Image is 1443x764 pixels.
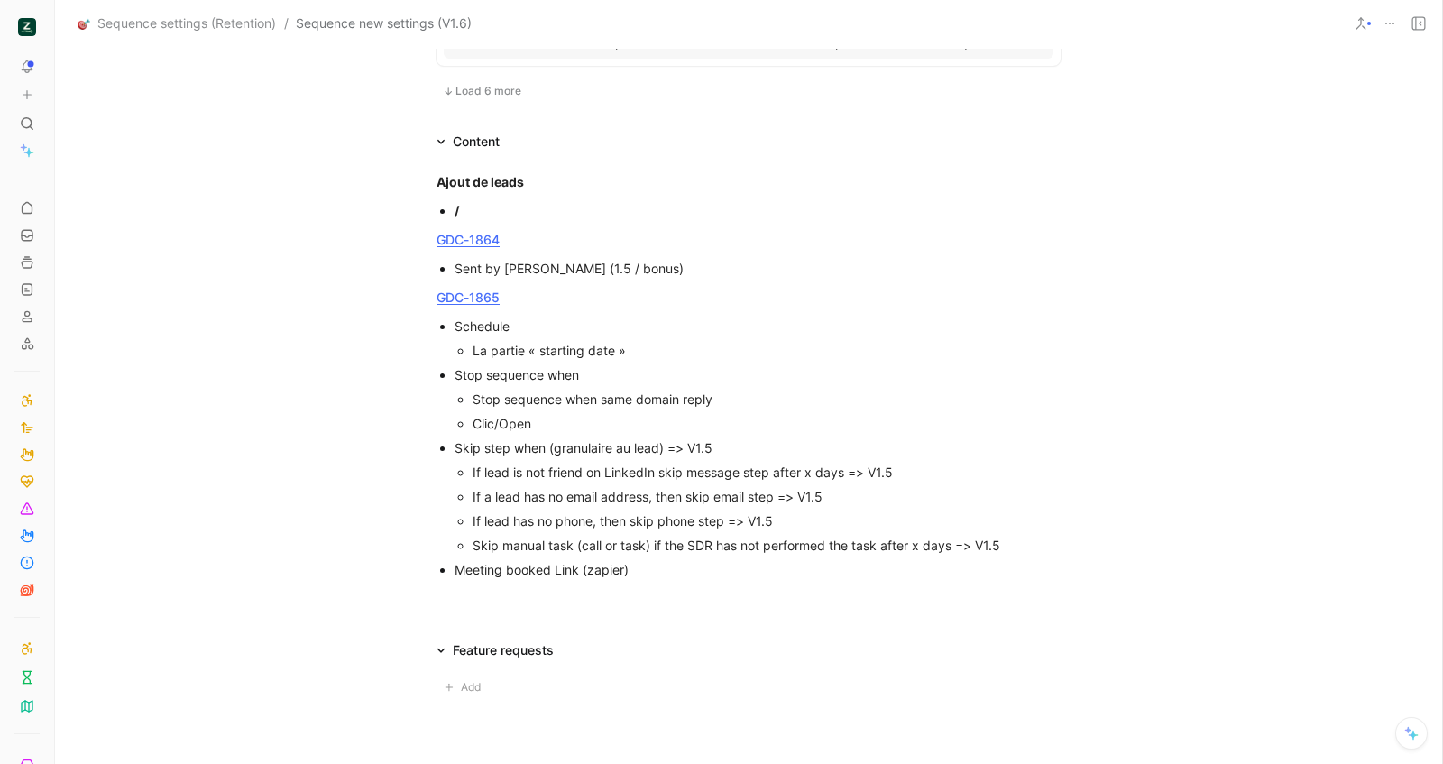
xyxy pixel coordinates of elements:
button: Load 6 more [437,80,528,102]
div: Sent by [PERSON_NAME] (1.5 / bonus) [455,259,1061,278]
div: La partie « starting date » [473,341,1061,360]
a: GDC-1864 [437,232,500,247]
span: Sequence new settings (V1.6) [296,13,472,34]
span: Sequence settings (Retention) [97,13,276,34]
span: / [284,13,289,34]
div: If lead is not friend on LinkedIn skip message step after x days => V1.5 [473,463,1061,482]
div: Feature requests [429,640,561,661]
a: GDC-1865 [437,290,500,305]
div: Skip manual task (call or task) if the SDR has not performed the task after x days => V1.5 [473,536,1061,555]
div: Stop sequence when same domain reply [473,390,1061,409]
button: 🎯Sequence settings (Retention) [73,13,280,34]
strong: Ajout de leads [437,174,524,189]
div: Stop sequence when [455,365,1061,384]
div: Meeting booked Link (zapier) [455,560,1061,579]
button: ZELIQ [14,14,40,40]
span: Load 6 more [455,84,521,98]
button: Add [437,676,494,699]
img: 🎯 [78,17,90,30]
div: Content [453,131,500,152]
strong: / [455,203,459,218]
div: Skip step when (granulaire au lead) => V1.5 [455,438,1061,457]
div: If a lead has no email address, then skip email step => V1.5 [473,487,1061,506]
span: Add [461,678,486,696]
img: ZELIQ [18,18,36,36]
div: Schedule [455,317,1061,336]
div: Content [429,131,507,152]
div: If lead has no phone, then skip phone step => V1.5 [473,511,1061,530]
div: Clic/Open [473,414,1061,433]
div: Feature requests [453,640,554,661]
